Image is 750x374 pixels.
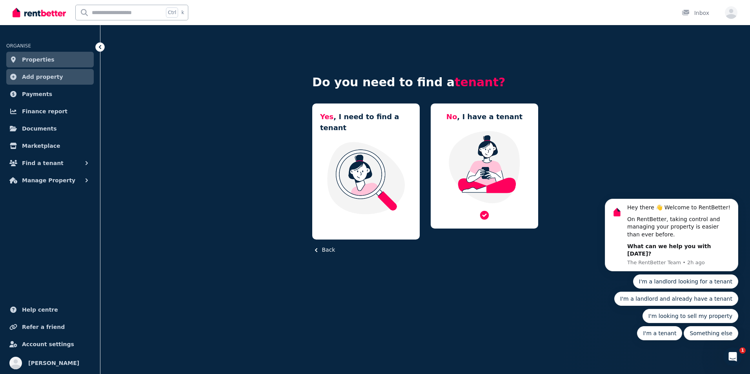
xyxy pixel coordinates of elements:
span: Manage Property [22,176,75,185]
img: Manage my property [439,130,530,204]
span: [PERSON_NAME] [28,358,79,368]
button: Back [312,246,335,254]
a: Documents [6,121,94,136]
h5: , I have a tenant [446,111,522,122]
span: tenant? [455,75,505,89]
a: Marketplace [6,138,94,154]
iframe: Intercom notifications message [593,129,750,353]
a: Finance report [6,103,94,119]
span: Finance report [22,107,67,116]
span: 1 [739,347,746,354]
span: Properties [22,55,55,64]
span: Ctrl [166,7,178,18]
span: Help centre [22,305,58,314]
button: Find a tenant [6,155,94,171]
h4: Do you need to find a [312,75,538,89]
a: Help centre [6,302,94,318]
a: Refer a friend [6,319,94,335]
span: Find a tenant [22,158,64,168]
a: Properties [6,52,94,67]
button: Manage Property [6,172,94,188]
span: Marketplace [22,141,60,151]
a: Account settings [6,336,94,352]
span: Payments [22,89,52,99]
h5: , I need to find a tenant [320,111,412,133]
span: Refer a friend [22,322,65,332]
span: Yes [320,113,333,121]
span: Add property [22,72,63,82]
span: Account settings [22,340,74,349]
span: ORGANISE [6,43,31,49]
iframe: Intercom live chat [723,347,742,366]
a: Payments [6,86,94,102]
span: No [446,113,457,121]
a: Add property [6,69,94,85]
span: Documents [22,124,57,133]
div: Inbox [682,9,709,17]
img: I need a tenant [320,141,412,215]
img: RentBetter [13,7,66,18]
span: k [181,9,184,16]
